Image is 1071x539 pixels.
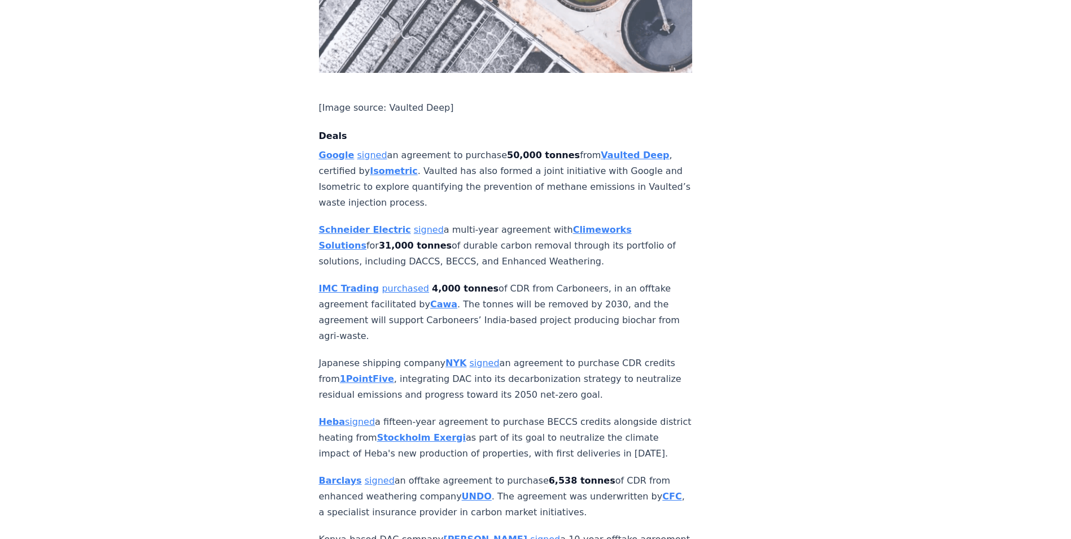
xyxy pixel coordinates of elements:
strong: 31,000 tonnes [379,240,452,251]
a: Climeworks Solutions [319,224,632,251]
a: IMC Trading [319,283,379,294]
strong: Deals [319,131,347,141]
a: signed [365,475,395,486]
a: signed [345,416,375,427]
a: purchased [382,283,429,294]
a: Barclays [319,475,362,486]
a: NYK [445,358,466,368]
a: signed [357,150,387,160]
p: Japanese shipping company an agreement to purchase CDR credits from , integrating DAC into its de... [319,355,693,403]
p: an agreement to purchase from , certified by . Vaulted has also formed a joint initiative with Go... [319,147,693,211]
a: signed [470,358,500,368]
p: of CDR from Carboneers, in an offtake agreement facilitated by . The tonnes will be removed by 20... [319,281,693,344]
a: Isometric [370,166,418,176]
a: Vaulted Deep [601,150,669,160]
a: Heba [319,416,346,427]
a: UNDO [462,491,492,502]
p: an offtake agreement to purchase of CDR from enhanced weathering company . The agreement was unde... [319,473,693,520]
p: a fifteen-year agreement to purchase BECCS credits alongside district heating from as part of its... [319,414,693,462]
a: signed [414,224,444,235]
a: Stockholm Exergi [377,432,466,443]
p: a multi-year agreement with for of durable carbon removal through its portfolio of solutions, inc... [319,222,693,269]
strong: 6,538 tonnes [549,475,615,486]
p: [Image source: Vaulted Deep] [319,100,693,116]
a: CFC [662,491,681,502]
strong: 4,000 tonnes [432,283,499,294]
a: Cawa [430,299,457,310]
strong: 50,000 tonnes [507,150,580,160]
a: Google [319,150,355,160]
a: 1PointFive [340,373,394,384]
a: Schneider Electric [319,224,411,235]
